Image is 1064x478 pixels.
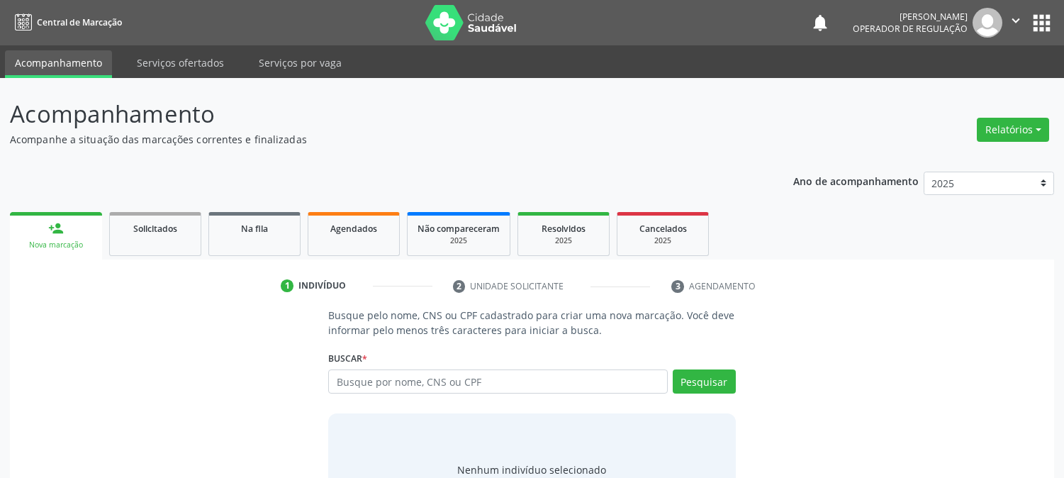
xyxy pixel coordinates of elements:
a: Central de Marcação [10,11,122,34]
label: Buscar [328,348,367,369]
div: Nova marcação [20,240,92,250]
i:  [1008,13,1024,28]
p: Acompanhe a situação das marcações correntes e finalizadas [10,132,741,147]
input: Busque por nome, CNS ou CPF [328,369,667,394]
div: 2025 [627,235,698,246]
p: Ano de acompanhamento [793,172,919,189]
button:  [1002,8,1029,38]
p: Acompanhamento [10,96,741,132]
div: 2025 [528,235,599,246]
button: Pesquisar [673,369,736,394]
span: Central de Marcação [37,16,122,28]
div: 2025 [418,235,500,246]
span: Operador de regulação [853,23,968,35]
button: Relatórios [977,118,1049,142]
a: Serviços ofertados [127,50,234,75]
div: person_add [48,221,64,236]
button: notifications [810,13,830,33]
p: Busque pelo nome, CNS ou CPF cadastrado para criar uma nova marcação. Você deve informar pelo men... [328,308,735,338]
div: Nenhum indivíduo selecionado [457,462,606,477]
span: Agendados [330,223,377,235]
span: Resolvidos [542,223,586,235]
button: apps [1029,11,1054,35]
img: img [973,8,1002,38]
a: Serviços por vaga [249,50,352,75]
span: Não compareceram [418,223,500,235]
div: Indivíduo [298,279,346,292]
div: 1 [281,279,293,292]
a: Acompanhamento [5,50,112,78]
span: Cancelados [639,223,687,235]
span: Solicitados [133,223,177,235]
span: Na fila [241,223,268,235]
div: [PERSON_NAME] [853,11,968,23]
